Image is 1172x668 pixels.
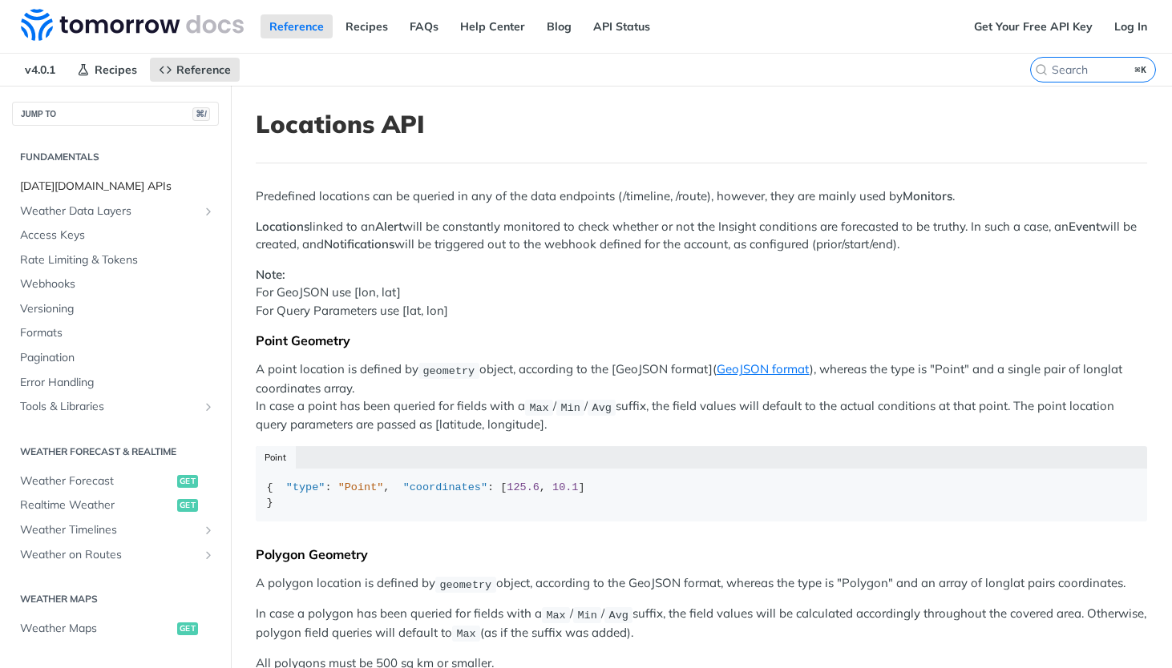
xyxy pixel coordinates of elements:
[422,364,475,376] span: geometry
[577,609,596,621] span: Min
[439,578,491,590] span: geometry
[12,297,219,321] a: Versioning
[192,107,210,121] span: ⌘/
[177,622,198,635] span: get
[12,543,219,567] a: Weather on RoutesShow subpages for Weather on Routes
[401,14,447,38] a: FAQs
[375,219,402,234] strong: Alert
[451,14,534,38] a: Help Center
[584,14,659,38] a: API Status
[261,14,333,38] a: Reference
[403,481,487,493] span: "coordinates"
[507,481,540,493] span: 125.6
[256,219,309,234] strong: Locations
[20,621,173,637] span: Weather Maps
[20,350,215,366] span: Pagination
[12,248,219,272] a: Rate Limiting & Tokens
[150,58,240,82] a: Reference
[12,199,219,223] a: Weather Data LayersShow subpages for Weather Data Layers
[95,62,137,77] span: Recipes
[12,223,219,247] a: Access Keys
[592,401,612,413] span: Avg
[12,346,219,370] a: Pagination
[12,493,219,517] a: Realtime Weatherget
[903,188,952,203] strong: Monitors
[324,236,394,252] strong: Notifications
[202,549,215,561] button: Show subpages for Weather on Routes
[21,9,244,41] img: Tomorrow.io Weather API Docs
[256,605,1147,642] p: In case a polygon has been queried for fields with a / / suffix, the field values will be calcula...
[68,58,146,82] a: Recipes
[16,58,64,82] span: v4.0.1
[1035,63,1048,76] svg: Search
[202,400,215,413] button: Show subpages for Tools & Libraries
[12,592,219,606] h2: Weather Maps
[12,445,219,459] h2: Weather Forecast & realtime
[20,325,215,341] span: Formats
[256,360,1147,434] p: A point location is defined by object, according to the [GeoJSON format]( ), whereas the type is ...
[965,14,1101,38] a: Get Your Free API Key
[12,395,219,419] a: Tools & LibrariesShow subpages for Tools & Libraries
[256,218,1147,254] p: linked to an will be constantly monitored to check whether or not the Insight conditions are fore...
[20,497,173,513] span: Realtime Weather
[12,518,219,542] a: Weather TimelinesShow subpages for Weather Timelines
[12,175,219,199] a: [DATE][DOMAIN_NAME] APIs
[338,481,384,493] span: "Point"
[529,401,548,413] span: Max
[267,480,1137,511] div: { : , : [ , ] }
[12,617,219,641] a: Weather Mapsget
[177,475,198,488] span: get
[256,267,285,282] strong: Note:
[202,205,215,218] button: Show subpages for Weather Data Layers
[20,276,215,292] span: Webhooks
[609,609,628,621] span: Avg
[546,609,565,621] span: Max
[20,179,215,195] span: [DATE][DOMAIN_NAME] APIs
[538,14,580,38] a: Blog
[12,321,219,345] a: Formats
[717,361,810,376] a: GeoJSON format
[12,371,219,395] a: Error Handling
[20,301,215,317] span: Versioning
[552,481,578,493] span: 10.1
[256,332,1147,348] div: Point Geometry
[12,150,219,164] h2: Fundamentals
[12,469,219,493] a: Weather Forecastget
[1069,219,1100,234] strong: Event
[12,272,219,296] a: Webhooks
[20,375,215,391] span: Error Handling
[256,187,1147,206] p: Predefined locations can be queried in any of the data endpoints (/timeline, /route), however, th...
[337,14,397,38] a: Recipes
[20,227,215,243] span: Access Keys
[456,628,475,640] span: Max
[20,473,173,489] span: Weather Forecast
[20,252,215,268] span: Rate Limiting & Tokens
[560,401,580,413] span: Min
[20,547,198,563] span: Weather on Routes
[20,522,198,538] span: Weather Timelines
[256,574,1147,593] p: A polygon location is defined by object, according to the GeoJSON format, whereas the type is "Po...
[12,102,219,126] button: JUMP TO⌘/
[1105,14,1156,38] a: Log In
[202,524,215,537] button: Show subpages for Weather Timelines
[177,499,198,512] span: get
[256,110,1147,139] h1: Locations API
[256,546,1147,562] div: Polygon Geometry
[1131,62,1151,78] kbd: ⌘K
[176,62,231,77] span: Reference
[20,203,198,219] span: Weather Data Layers
[286,481,325,493] span: "type"
[256,266,1147,320] p: For GeoJSON use [lon, lat] For Query Parameters use [lat, lon]
[20,399,198,415] span: Tools & Libraries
